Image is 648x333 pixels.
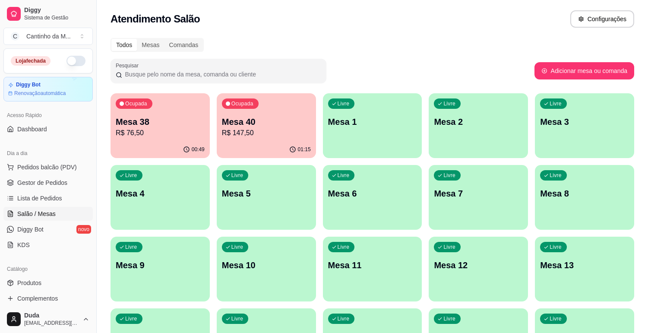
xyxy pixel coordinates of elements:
[125,100,147,107] p: Ocupada
[231,100,253,107] p: Ocupada
[11,32,19,41] span: C
[3,122,93,136] a: Dashboard
[3,28,93,45] button: Select a team
[231,244,243,251] p: Livre
[550,172,562,179] p: Livre
[540,187,629,200] p: Mesa 8
[3,191,93,205] a: Lista de Pedidos
[443,315,455,322] p: Livre
[434,187,523,200] p: Mesa 7
[3,309,93,330] button: Duda[EMAIL_ADDRESS][DOMAIN_NAME]
[429,93,528,158] button: LivreMesa 2
[111,39,137,51] div: Todos
[338,100,350,107] p: Livre
[3,238,93,252] a: KDS
[550,315,562,322] p: Livre
[222,116,311,128] p: Mesa 40
[111,165,210,230] button: LivreMesa 4
[125,315,137,322] p: Livre
[116,116,205,128] p: Mesa 38
[3,77,93,101] a: Diggy BotRenovaçãoautomática
[3,292,93,305] a: Complementos
[17,241,30,249] span: KDS
[125,244,137,251] p: Livre
[122,70,321,79] input: Pesquisar
[443,100,455,107] p: Livre
[328,116,417,128] p: Mesa 1
[338,315,350,322] p: Livre
[338,244,350,251] p: Livre
[443,172,455,179] p: Livre
[540,116,629,128] p: Mesa 3
[3,108,93,122] div: Acesso Rápido
[338,172,350,179] p: Livre
[116,62,142,69] label: Pesquisar
[540,259,629,271] p: Mesa 13
[111,12,200,26] h2: Atendimento Salão
[17,225,44,234] span: Diggy Bot
[535,237,634,301] button: LivreMesa 13
[3,160,93,174] button: Pedidos balcão (PDV)
[570,10,634,28] button: Configurações
[429,165,528,230] button: LivreMesa 7
[125,172,137,179] p: Livre
[434,116,523,128] p: Mesa 2
[3,3,93,24] a: DiggySistema de Gestão
[443,244,455,251] p: Livre
[137,39,164,51] div: Mesas
[17,279,41,287] span: Produtos
[3,262,93,276] div: Catálogo
[24,14,89,21] span: Sistema de Gestão
[116,128,205,138] p: R$ 76,50
[222,187,311,200] p: Mesa 5
[217,165,316,230] button: LivreMesa 5
[17,163,77,171] span: Pedidos balcão (PDV)
[17,194,62,203] span: Lista de Pedidos
[164,39,203,51] div: Comandas
[534,62,634,79] button: Adicionar mesa ou comanda
[231,315,243,322] p: Livre
[298,146,311,153] p: 01:15
[3,176,93,190] a: Gestor de Pedidos
[16,82,41,88] article: Diggy Bot
[111,93,210,158] button: OcupadaMesa 38R$ 76,5000:49
[434,259,523,271] p: Mesa 12
[24,6,89,14] span: Diggy
[17,125,47,133] span: Dashboard
[11,56,51,66] div: Loja fechada
[116,187,205,200] p: Mesa 4
[24,312,79,320] span: Duda
[116,259,205,271] p: Mesa 9
[192,146,205,153] p: 00:49
[217,237,316,301] button: LivreMesa 10
[323,93,422,158] button: LivreMesa 1
[323,165,422,230] button: LivreMesa 6
[535,165,634,230] button: LivreMesa 8
[3,222,93,236] a: Diggy Botnovo
[323,237,422,301] button: LivreMesa 11
[328,187,417,200] p: Mesa 6
[550,244,562,251] p: Livre
[17,178,67,187] span: Gestor de Pedidos
[24,320,79,327] span: [EMAIL_ADDRESS][DOMAIN_NAME]
[66,56,85,66] button: Alterar Status
[217,93,316,158] button: OcupadaMesa 40R$ 147,5001:15
[222,128,311,138] p: R$ 147,50
[3,276,93,290] a: Produtos
[328,259,417,271] p: Mesa 11
[535,93,634,158] button: LivreMesa 3
[17,209,56,218] span: Salão / Mesas
[3,207,93,221] a: Salão / Mesas
[17,294,58,303] span: Complementos
[111,237,210,301] button: LivreMesa 9
[231,172,243,179] p: Livre
[429,237,528,301] button: LivreMesa 12
[26,32,71,41] div: Cantinho da M ...
[14,90,66,97] article: Renovação automática
[550,100,562,107] p: Livre
[222,259,311,271] p: Mesa 10
[3,146,93,160] div: Dia a dia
